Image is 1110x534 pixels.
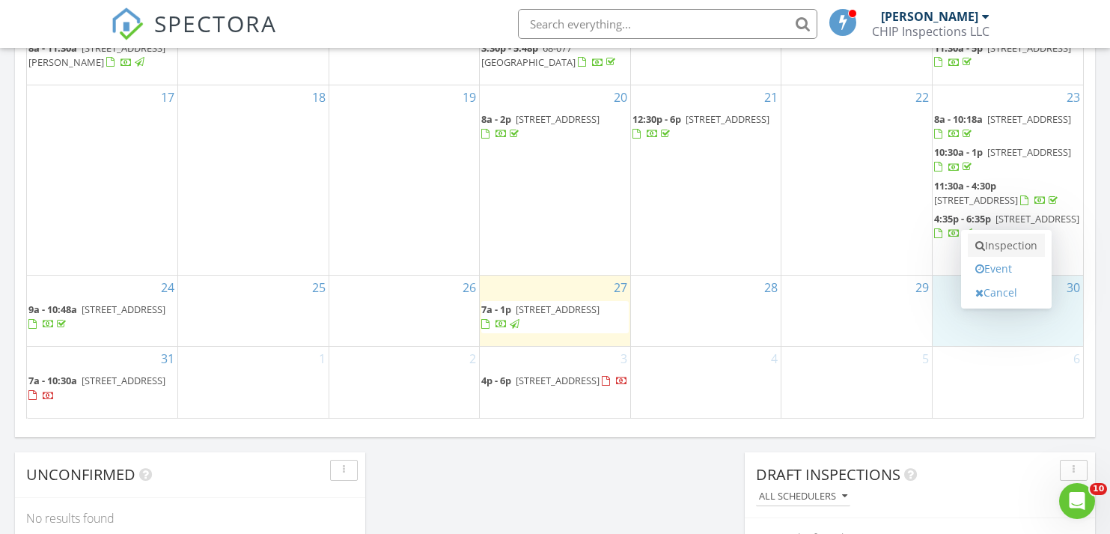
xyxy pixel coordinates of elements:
[934,145,1071,173] a: 10:30a - 1p [STREET_ADDRESS]
[178,85,329,276] td: Go to August 18, 2025
[912,276,932,300] a: Go to August 29, 2025
[932,275,1083,347] td: Go to August 30, 2025
[516,112,600,126] span: [STREET_ADDRESS]
[481,303,511,316] span: 7a - 1p
[987,145,1071,159] span: [STREET_ADDRESS]
[27,13,178,85] td: Go to August 10, 2025
[329,13,480,85] td: Go to August 12, 2025
[934,212,1079,240] a: 4:35p - 6:35p [STREET_ADDRESS]
[516,303,600,316] span: [STREET_ADDRESS]
[934,144,1082,176] a: 10:30a - 1p [STREET_ADDRESS]
[761,85,781,109] a: Go to August 21, 2025
[28,40,176,72] a: 8a - 11:30a [STREET_ADDRESS][PERSON_NAME]
[28,303,165,330] a: 9a - 10:48a [STREET_ADDRESS]
[26,464,135,485] span: Unconfirmed
[1064,85,1083,109] a: Go to August 23, 2025
[934,193,1018,207] span: [STREET_ADDRESS]
[632,112,681,126] span: 12:30p - 6p
[759,491,847,502] div: All schedulers
[1090,483,1107,495] span: 10
[316,347,329,371] a: Go to September 1, 2025
[934,179,1061,207] a: 11:30a - 4:30p [STREET_ADDRESS]
[28,372,176,404] a: 7a - 10:30a [STREET_ADDRESS]
[934,111,1082,143] a: 8a - 10:18a [STREET_ADDRESS]
[481,111,629,143] a: 8a - 2p [STREET_ADDRESS]
[756,464,900,485] span: Draft Inspections
[178,347,329,418] td: Go to September 1, 2025
[111,7,144,40] img: The Best Home Inspection Software - Spectora
[82,303,165,316] span: [STREET_ADDRESS]
[27,347,178,418] td: Go to August 31, 2025
[934,212,991,225] span: 4:35p - 6:35p
[480,13,631,85] td: Go to August 13, 2025
[630,347,781,418] td: Go to September 4, 2025
[934,178,1082,210] a: 11:30a - 4:30p [STREET_ADDRESS]
[460,276,479,300] a: Go to August 26, 2025
[481,374,511,387] span: 4p - 6p
[932,13,1083,85] td: Go to August 16, 2025
[995,212,1079,225] span: [STREET_ADDRESS]
[934,41,1071,69] a: 11:30a - 5p [STREET_ADDRESS]
[630,85,781,276] td: Go to August 21, 2025
[686,112,769,126] span: [STREET_ADDRESS]
[481,301,629,333] a: 7a - 1p [STREET_ADDRESS]
[932,85,1083,276] td: Go to August 23, 2025
[27,275,178,347] td: Go to August 24, 2025
[518,9,817,39] input: Search everything...
[934,112,983,126] span: 8a - 10:18a
[872,24,989,39] div: CHIP Inspections LLC
[632,111,780,143] a: 12:30p - 6p [STREET_ADDRESS]
[27,85,178,276] td: Go to August 17, 2025
[329,275,480,347] td: Go to August 26, 2025
[481,41,538,55] span: 3:30p - 5:48p
[481,41,618,69] a: 3:30p - 5:48p 68-077 [GEOGRAPHIC_DATA]
[111,20,277,52] a: SPECTORA
[934,210,1082,243] a: 4:35p - 6:35p [STREET_ADDRESS]
[28,41,77,55] span: 8a - 11:30a
[781,13,933,85] td: Go to August 15, 2025
[480,347,631,418] td: Go to September 3, 2025
[480,85,631,276] td: Go to August 20, 2025
[611,85,630,109] a: Go to August 20, 2025
[480,275,631,347] td: Go to August 27, 2025
[968,234,1045,258] a: Inspection
[481,112,511,126] span: 8a - 2p
[329,85,480,276] td: Go to August 19, 2025
[481,374,628,387] a: 4p - 6p [STREET_ADDRESS]
[761,276,781,300] a: Go to August 28, 2025
[611,276,630,300] a: Go to August 27, 2025
[881,9,978,24] div: [PERSON_NAME]
[28,374,165,401] a: 7a - 10:30a [STREET_ADDRESS]
[781,275,933,347] td: Go to August 29, 2025
[309,276,329,300] a: Go to August 25, 2025
[309,85,329,109] a: Go to August 18, 2025
[934,40,1082,72] a: 11:30a - 5p [STREET_ADDRESS]
[481,372,629,390] a: 4p - 6p [STREET_ADDRESS]
[154,7,277,39] span: SPECTORA
[934,112,1071,140] a: 8a - 10:18a [STREET_ADDRESS]
[630,275,781,347] td: Go to August 28, 2025
[481,40,629,72] a: 3:30p - 5:48p 68-077 [GEOGRAPHIC_DATA]
[781,347,933,418] td: Go to September 5, 2025
[481,303,600,330] a: 7a - 1p [STREET_ADDRESS]
[82,374,165,387] span: [STREET_ADDRESS]
[28,374,77,387] span: 7a - 10:30a
[1059,483,1095,519] iframe: Intercom live chat
[968,281,1045,305] a: Cancel
[28,303,77,316] span: 9a - 10:48a
[630,13,781,85] td: Go to August 14, 2025
[934,145,983,159] span: 10:30a - 1p
[158,85,177,109] a: Go to August 17, 2025
[932,347,1083,418] td: Go to September 6, 2025
[28,41,165,69] a: 8a - 11:30a [STREET_ADDRESS][PERSON_NAME]
[158,347,177,371] a: Go to August 31, 2025
[768,347,781,371] a: Go to September 4, 2025
[617,347,630,371] a: Go to September 3, 2025
[329,347,480,418] td: Go to September 2, 2025
[934,41,983,55] span: 11:30a - 5p
[632,112,769,140] a: 12:30p - 6p [STREET_ADDRESS]
[466,347,479,371] a: Go to September 2, 2025
[756,487,850,507] button: All schedulers
[781,85,933,276] td: Go to August 22, 2025
[987,112,1071,126] span: [STREET_ADDRESS]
